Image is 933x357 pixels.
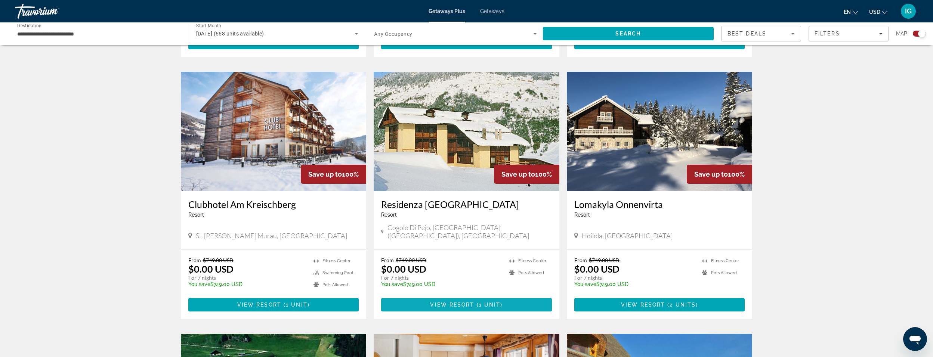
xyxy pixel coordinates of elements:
span: Map [896,28,907,39]
span: ( ) [475,302,503,308]
span: $749.00 USD [396,257,426,263]
span: [DATE] (668 units available) [196,31,264,37]
a: Lomakyla Onnenvirta [574,199,745,210]
button: View Resort(2 units) [574,298,745,311]
button: Filters [809,26,889,41]
div: 100% [687,165,752,184]
button: View Resort(1 unit) [381,298,552,311]
p: $749.00 USD [188,281,306,287]
button: View Resort(2 units) [574,36,745,49]
span: Resort [188,212,204,218]
button: View Resort(1 unit) [188,298,359,311]
p: For 7 nights [381,274,502,281]
span: From [188,257,201,263]
span: $749.00 USD [589,257,620,263]
p: For 7 nights [574,274,695,281]
span: Cogolo di Pejo, [GEOGRAPHIC_DATA] ([GEOGRAPHIC_DATA]), [GEOGRAPHIC_DATA] [387,223,552,240]
span: Hoilola, [GEOGRAPHIC_DATA] [582,232,673,240]
a: Residenza [GEOGRAPHIC_DATA] [381,199,552,210]
span: Resort [574,212,590,218]
img: Clubhotel Am Kreischberg [181,72,367,191]
span: You save [381,281,403,287]
button: Change language [844,6,858,17]
span: Fitness Center [711,258,739,263]
button: Search [543,27,714,40]
a: Travorium [15,1,90,21]
span: Destination [17,23,41,28]
span: View Resort [621,302,665,308]
span: Save up to [501,170,535,178]
div: 100% [494,165,559,184]
span: Start Month [196,23,221,28]
div: 100% [301,165,366,184]
span: Fitness Center [518,258,546,263]
span: ( ) [665,302,698,308]
a: Getaways Plus [429,8,465,14]
span: Pets Allowed [711,270,737,275]
span: ( ) [281,302,310,308]
span: Save up to [694,170,728,178]
span: From [381,257,394,263]
span: You save [188,281,210,287]
span: USD [869,9,880,15]
button: Change currency [869,6,887,17]
span: 2 units [670,302,696,308]
p: $749.00 USD [381,281,502,287]
span: 1 unit [286,302,308,308]
mat-select: Sort by [727,29,795,38]
span: Fitness Center [322,258,350,263]
span: Resort [381,212,397,218]
p: $0.00 USD [381,263,426,274]
span: Search [615,31,641,37]
p: $0.00 USD [188,263,234,274]
button: User Menu [899,3,918,19]
span: From [574,257,587,263]
span: $749.00 USD [203,257,234,263]
span: Filters [815,31,840,37]
span: View Resort [430,302,474,308]
button: View Resort(2 units) [381,36,552,49]
span: St. [PERSON_NAME] Murau, [GEOGRAPHIC_DATA] [196,232,347,240]
span: Best Deals [727,31,766,37]
span: Pets Allowed [322,282,348,287]
span: IG [905,7,912,15]
button: View Resort(6 units) [188,36,359,49]
p: $749.00 USD [574,281,695,287]
span: You save [574,281,596,287]
p: For 7 nights [188,274,306,281]
input: Select destination [17,30,180,38]
img: Residenza Parco Dello Stelvio [374,72,559,191]
img: Lomakyla Onnenvirta [567,72,753,191]
span: Save up to [308,170,342,178]
iframe: Button to launch messaging window [903,327,927,351]
span: en [844,9,851,15]
p: $0.00 USD [574,263,620,274]
span: View Resort [237,302,281,308]
a: Clubhotel Am Kreischberg [188,199,359,210]
span: Pets Allowed [518,270,544,275]
a: Getaways [480,8,504,14]
span: Any Occupancy [374,31,413,37]
span: 1 unit [479,302,501,308]
span: Swimming Pool [322,270,353,275]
